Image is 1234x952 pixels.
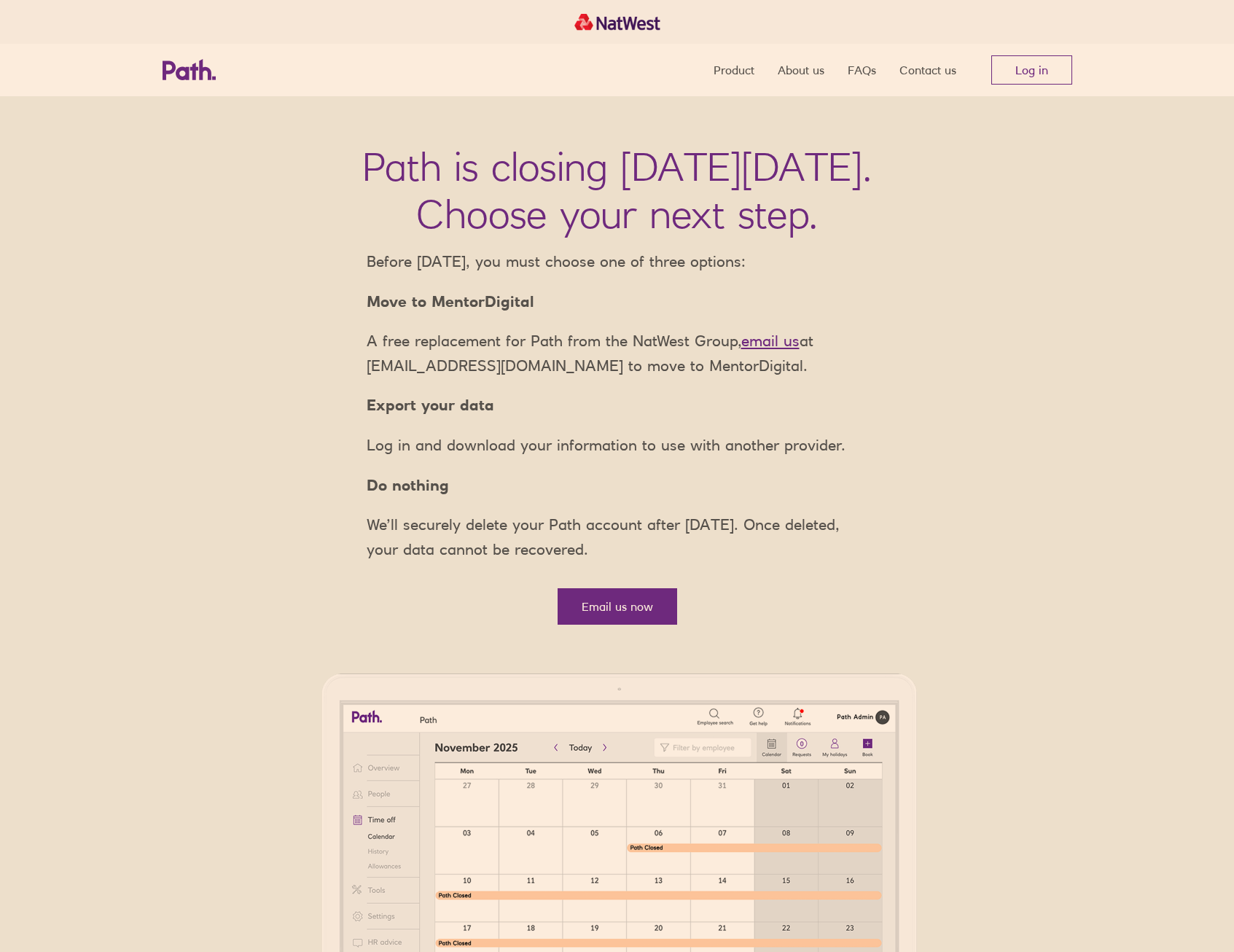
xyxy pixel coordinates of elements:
a: FAQs [848,44,876,96]
a: About us [778,44,824,96]
a: Contact us [899,44,956,96]
a: Product [714,44,754,96]
h1: Path is closing [DATE][DATE]. Choose your next step. [362,143,872,238]
a: Log in [991,55,1072,85]
strong: Do nothing [367,476,449,494]
a: email us [741,332,800,350]
p: We’ll securely delete your Path account after [DATE]. Once deleted, your data cannot be recovered. [355,512,880,561]
p: Before [DATE], you must choose one of three options: [355,249,880,274]
p: Log in and download your information to use with another provider. [355,433,880,458]
p: A free replacement for Path from the NatWest Group, at [EMAIL_ADDRESS][DOMAIN_NAME] to move to Me... [355,329,880,378]
strong: Move to MentorDigital [367,292,534,311]
strong: Export your data [367,396,494,414]
a: Email us now [558,588,677,625]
